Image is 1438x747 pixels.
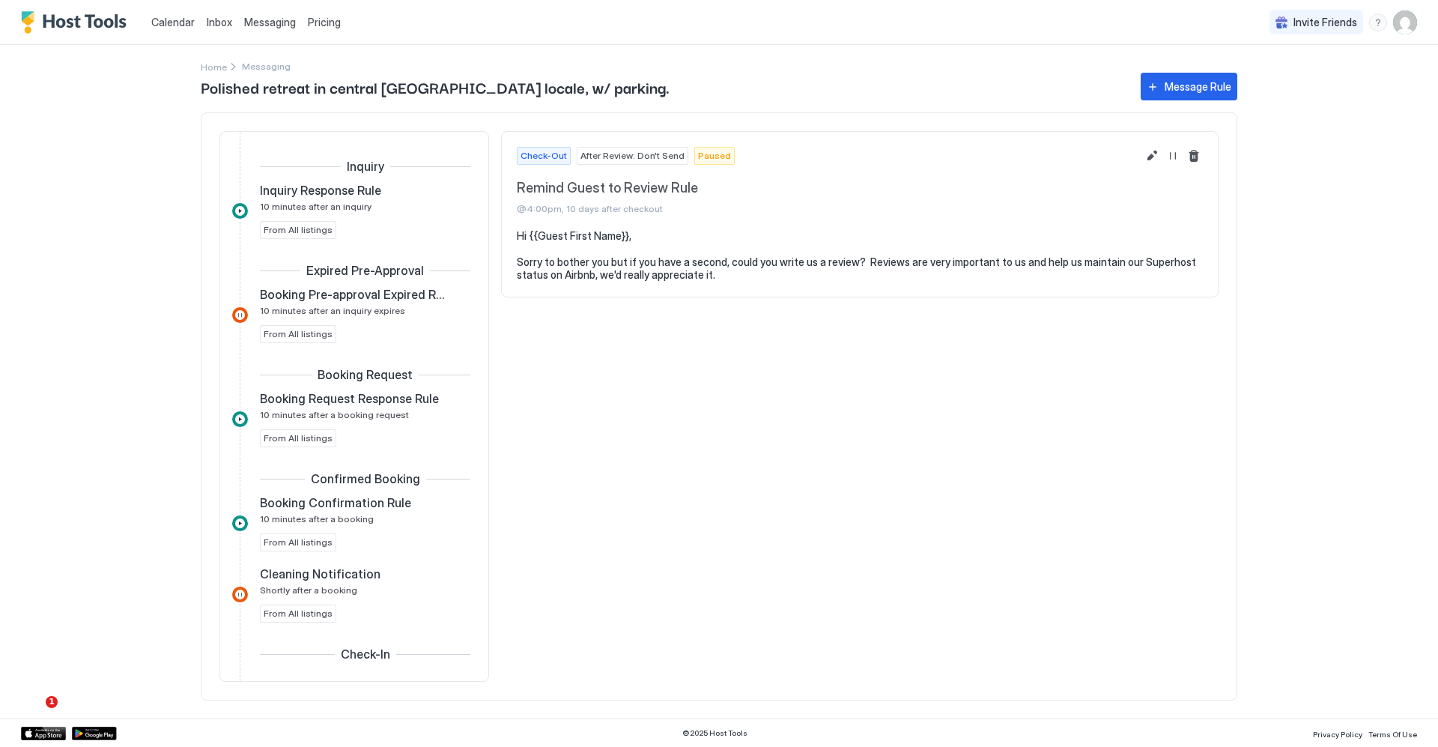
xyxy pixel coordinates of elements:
span: Calendar [151,16,195,28]
span: 10 minutes after a booking request [260,409,409,420]
span: Invite Friends [1293,16,1357,29]
span: Inbox [207,16,232,28]
span: Booking Request [318,367,413,382]
span: From All listings [264,536,333,549]
span: Polished retreat in central [GEOGRAPHIC_DATA] locale, w/ parking. [201,76,1126,98]
div: menu [1369,13,1387,31]
span: 10 minutes after an inquiry expires [260,305,405,316]
span: Home [201,61,227,73]
span: © 2025 Host Tools [682,728,747,738]
a: Privacy Policy [1313,725,1362,741]
a: App Store [21,727,66,740]
span: Inquiry Response Rule [260,183,381,198]
pre: Hi {{Guest First Name}}, Sorry to bother you but if you have a second, could you write us a revie... [517,229,1203,282]
span: Pricing [308,16,341,29]
button: Message Rule [1141,73,1237,100]
span: @4:00pm, 10 days after checkout [517,203,1137,214]
span: Remind Guest to Review Rule [517,180,1137,197]
span: Confirmed Booking [311,471,420,486]
span: From All listings [264,223,333,237]
span: From All listings [264,607,333,620]
span: From All listings [264,327,333,341]
span: After Review: Don't Send [580,149,685,163]
button: Resume Message Rule [1164,147,1182,165]
span: Breadcrumb [242,61,291,72]
div: Breadcrumb [201,58,227,74]
span: Inquiry [347,159,384,174]
span: From All listings [264,432,333,445]
span: Expired Pre-Approval [306,263,424,278]
div: User profile [1393,10,1417,34]
a: Messaging [244,14,296,30]
span: 1 [46,696,58,708]
button: Edit message rule [1143,147,1161,165]
a: Calendar [151,14,195,30]
span: 10 minutes after an inquiry [260,201,371,212]
span: Shortly after a booking [260,584,357,596]
a: Home [201,58,227,74]
span: Cleaning Notification [260,566,380,581]
span: 10 minutes after a booking [260,513,374,524]
span: Paused [698,149,731,163]
span: Booking Pre-approval Expired Rule [260,287,446,302]
div: Message Rule [1165,79,1231,94]
span: Check-In [341,647,390,662]
span: Privacy Policy [1313,730,1362,739]
button: Delete message rule [1185,147,1203,165]
a: Terms Of Use [1368,725,1417,741]
span: Booking Confirmation Rule [260,495,411,510]
a: Host Tools Logo [21,11,133,34]
a: Google Play Store [72,727,117,740]
span: Messaging [244,16,296,28]
iframe: Intercom live chat [15,696,51,732]
a: Inbox [207,14,232,30]
span: Check-Out [521,149,567,163]
span: Booking Request Response Rule [260,391,439,406]
span: Terms Of Use [1368,730,1417,739]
